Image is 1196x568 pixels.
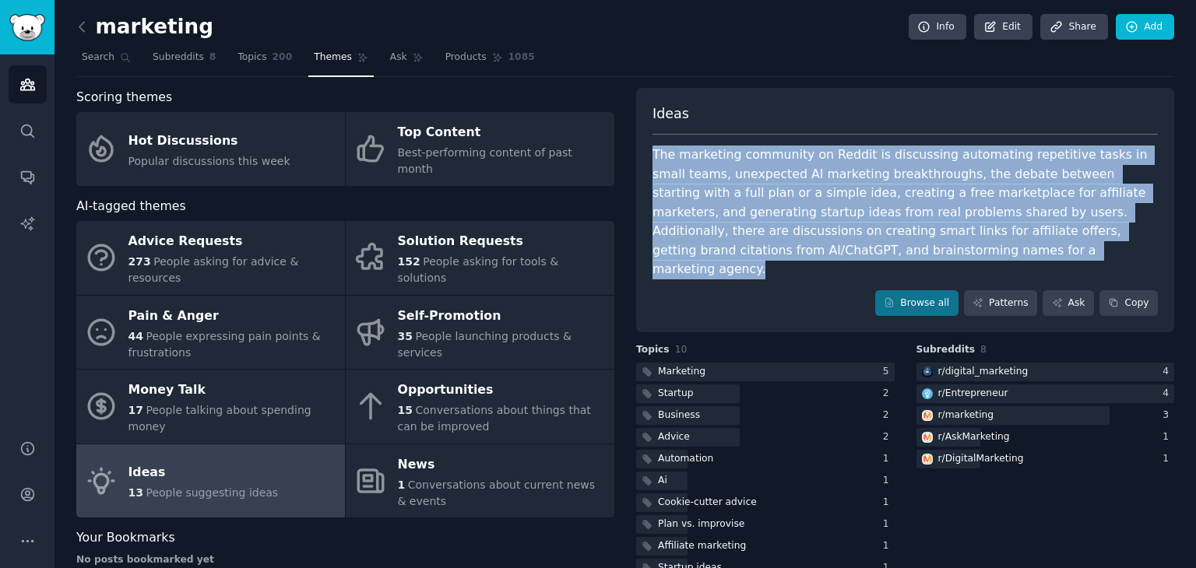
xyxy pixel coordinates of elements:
span: AI-tagged themes [76,197,186,216]
span: 13 [128,486,143,499]
div: 5 [883,365,895,379]
a: Business2 [636,406,895,426]
span: 273 [128,255,151,268]
div: Advice Requests [128,230,337,254]
div: 3 [1163,408,1174,422]
div: 1 [883,539,895,553]
img: marketing [922,410,933,421]
span: Best-performing content of past month [398,146,572,175]
a: AskMarketingr/AskMarketing1 [916,428,1175,447]
div: 4 [1163,387,1174,401]
a: News1Conversations about current news & events [346,444,614,518]
div: r/ Entrepreneur [938,387,1008,401]
div: 1 [883,452,895,466]
span: 152 [398,255,420,268]
span: 8 [209,51,216,65]
img: Entrepreneur [922,388,933,399]
span: People asking for tools & solutions [398,255,559,284]
a: Solution Requests152People asking for tools & solutions [346,221,614,295]
a: Marketing5 [636,363,895,382]
a: Themes [308,45,374,77]
a: Entrepreneurr/Entrepreneur4 [916,384,1175,404]
div: Marketing [658,365,705,379]
span: People talking about spending money [128,404,311,433]
div: Money Talk [128,378,337,403]
a: Search [76,45,136,77]
div: r/ digital_marketing [938,365,1029,379]
span: Scoring themes [76,88,172,107]
div: 1 [1163,452,1174,466]
a: digital_marketingr/digital_marketing4 [916,363,1175,382]
div: 2 [883,387,895,401]
div: The marketing community on Reddit is discussing automating repetitive tasks in small teams, unexp... [653,146,1158,279]
span: 1 [398,479,406,491]
div: Business [658,408,700,422]
a: Topics200 [232,45,297,77]
span: 15 [398,404,413,416]
div: 4 [1163,365,1174,379]
div: Startup [658,387,693,401]
span: Search [82,51,114,65]
img: GummySearch logo [9,14,45,41]
div: Automation [658,452,713,466]
span: People asking for advice & resources [128,255,299,284]
div: Self-Promotion [398,303,607,328]
span: People suggesting ideas [146,486,278,499]
div: Ideas [128,461,279,486]
a: Top ContentBest-performing content of past month [346,112,614,186]
a: Opportunities15Conversations about things that can be improved [346,370,614,444]
a: Ai1 [636,472,895,491]
a: Ask [385,45,429,77]
button: Copy [1099,290,1158,317]
div: Plan vs. improvise [658,517,744,531]
span: Your Bookmarks [76,528,175,548]
a: Advice2 [636,428,895,447]
a: Info [909,14,966,40]
img: digital_marketing [922,366,933,377]
span: Subreddits [153,51,204,65]
a: Automation1 [636,450,895,469]
a: Self-Promotion35People launching products & services [346,296,614,370]
span: 1085 [508,51,535,65]
div: r/ DigitalMarketing [938,452,1024,466]
span: 17 [128,404,143,416]
div: 2 [883,408,895,422]
span: Themes [314,51,352,65]
a: Money Talk17People talking about spending money [76,370,345,444]
span: Topics [237,51,266,65]
a: Cookie-cutter advice1 [636,493,895,513]
span: Products [445,51,487,65]
a: Hot DiscussionsPopular discussions this week [76,112,345,186]
span: Ideas [653,104,689,124]
div: 1 [883,496,895,510]
a: Startup2 [636,384,895,404]
span: Ask [390,51,407,65]
a: Subreddits8 [147,45,221,77]
div: News [398,452,607,477]
img: DigitalMarketing [922,454,933,465]
a: Ask [1043,290,1094,317]
h2: marketing [76,15,213,40]
span: Topics [636,343,670,357]
span: People launching products & services [398,330,572,359]
span: 10 [675,344,688,355]
div: 2 [883,430,895,444]
a: Affiliate marketing1 [636,537,895,556]
span: 200 [273,51,293,65]
div: No posts bookmarked yet [76,553,614,567]
a: DigitalMarketingr/DigitalMarketing1 [916,450,1175,469]
span: People expressing pain points & frustrations [128,330,321,359]
a: Ideas13People suggesting ideas [76,444,345,518]
div: Ai [658,474,667,488]
a: Browse all [875,290,959,317]
a: Share [1040,14,1107,40]
span: 8 [980,344,987,355]
a: Advice Requests273People asking for advice & resources [76,221,345,295]
div: Cookie-cutter advice [658,496,757,510]
span: Conversations about current news & events [398,479,596,507]
a: Add [1116,14,1174,40]
div: r/ AskMarketing [938,430,1010,444]
div: Affiliate marketing [658,539,746,553]
div: 1 [1163,430,1174,444]
a: Pain & Anger44People expressing pain points & frustrations [76,296,345,370]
